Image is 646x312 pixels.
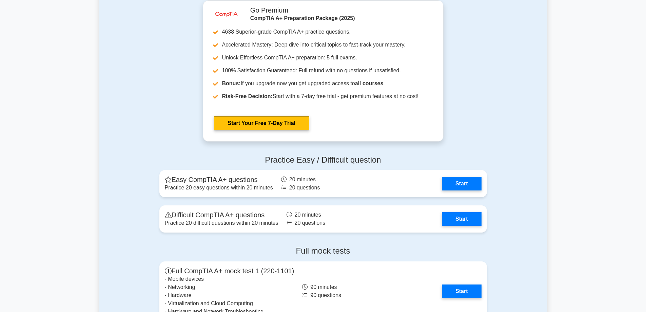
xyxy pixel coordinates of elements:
[442,212,481,226] a: Start
[214,116,309,130] a: Start Your Free 7-Day Trial
[442,177,481,190] a: Start
[442,285,481,298] a: Start
[159,246,487,256] h4: Full mock tests
[159,155,487,165] h4: Practice Easy / Difficult question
